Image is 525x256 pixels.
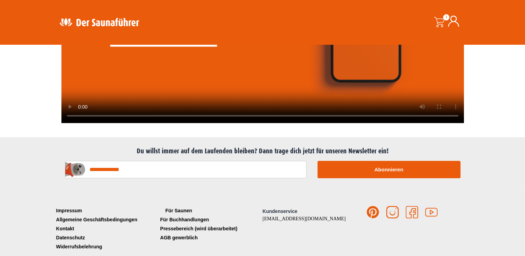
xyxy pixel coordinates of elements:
[54,233,159,242] a: Datenschutz
[159,224,263,233] a: Pressebereich (wird überarbeitet)
[263,208,297,214] span: Kundenservice
[54,215,159,224] a: Allgemeine Geschäftsbedingungen
[159,206,263,242] nav: Menü
[317,161,460,178] button: Abonnieren
[54,206,159,251] nav: Menü
[54,206,159,215] a: Impressum
[159,206,263,215] a: Für Saunen
[159,233,263,242] a: AGB gewerblich
[443,14,449,20] span: 1
[54,242,159,251] a: Widerrufsbelehrung
[54,224,159,233] a: Kontakt
[58,147,467,155] h2: Du willst immer auf dem Laufenden bleiben? Dann trage dich jetzt für unseren Newsletter ein!
[159,215,263,224] a: Für Buchhandlungen
[263,216,346,221] a: [EMAIL_ADDRESS][DOMAIN_NAME]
